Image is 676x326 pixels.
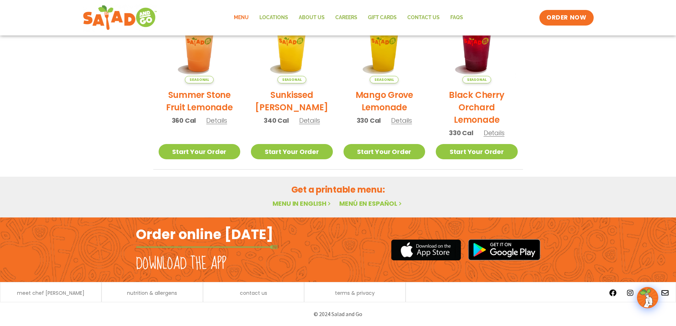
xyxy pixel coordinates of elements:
[391,238,461,261] img: appstore
[339,199,403,208] a: Menú en español
[229,10,468,26] nav: Menu
[136,254,226,274] h2: Download the app
[293,10,330,26] a: About Us
[159,2,241,84] img: Product photo for Summer Stone Fruit Lemonade
[539,10,593,26] a: ORDER NOW
[185,76,214,83] span: Seasonal
[206,116,227,125] span: Details
[638,288,658,308] img: wpChatIcon
[330,10,363,26] a: Careers
[344,89,425,114] h2: Mango Grove Lemonade
[136,245,278,249] img: fork
[136,226,273,243] h2: Order online [DATE]
[127,291,177,295] a: nutrition & allergens
[139,309,537,319] p: © 2024 Salad and Go
[251,144,333,159] a: Start Your Order
[468,239,540,260] img: google_play
[370,76,399,83] span: Seasonal
[254,10,293,26] a: Locations
[335,291,375,295] a: terms & privacy
[436,144,518,159] a: Start Your Order
[449,128,473,138] span: 330 Cal
[251,2,333,84] img: Product photo for Sunkissed Yuzu Lemonade
[391,116,412,125] span: Details
[229,10,254,26] a: Menu
[436,89,518,126] h2: Black Cherry Orchard Lemonade
[436,2,518,84] img: Product photo for Black Cherry Orchard Lemonade
[546,13,586,22] span: ORDER NOW
[83,4,158,32] img: new-SAG-logo-768×292
[240,291,267,295] a: contact us
[251,89,333,114] h2: Sunkissed [PERSON_NAME]
[484,128,505,137] span: Details
[172,116,196,125] span: 360 Cal
[344,2,425,84] img: Product photo for Mango Grove Lemonade
[363,10,402,26] a: GIFT CARDS
[264,116,289,125] span: 340 Cal
[445,10,468,26] a: FAQs
[277,76,306,83] span: Seasonal
[159,144,241,159] a: Start Your Order
[273,199,332,208] a: Menu in English
[402,10,445,26] a: Contact Us
[153,183,523,196] h2: Get a printable menu:
[357,116,381,125] span: 330 Cal
[159,89,241,114] h2: Summer Stone Fruit Lemonade
[462,76,491,83] span: Seasonal
[299,116,320,125] span: Details
[17,291,84,295] a: meet chef [PERSON_NAME]
[344,144,425,159] a: Start Your Order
